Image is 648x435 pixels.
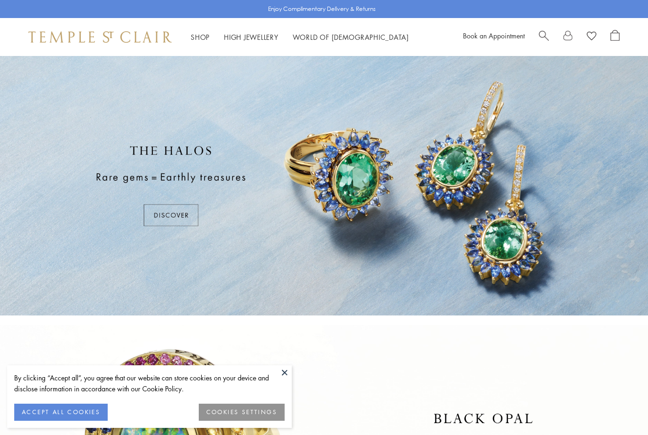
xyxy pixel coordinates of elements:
p: Enjoy Complimentary Delivery & Returns [268,4,376,14]
a: World of [DEMOGRAPHIC_DATA]World of [DEMOGRAPHIC_DATA] [293,32,409,42]
div: By clicking “Accept all”, you agree that our website can store cookies on your device and disclos... [14,372,285,394]
a: High JewelleryHigh Jewellery [224,32,278,42]
a: ShopShop [191,32,210,42]
a: View Wishlist [587,30,596,44]
a: Open Shopping Bag [611,30,620,44]
a: Book an Appointment [463,31,525,40]
a: Search [539,30,549,44]
iframe: Gorgias live chat messenger [601,390,639,426]
button: COOKIES SETTINGS [199,404,285,421]
button: ACCEPT ALL COOKIES [14,404,108,421]
img: Temple St. Clair [28,31,172,43]
nav: Main navigation [191,31,409,43]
